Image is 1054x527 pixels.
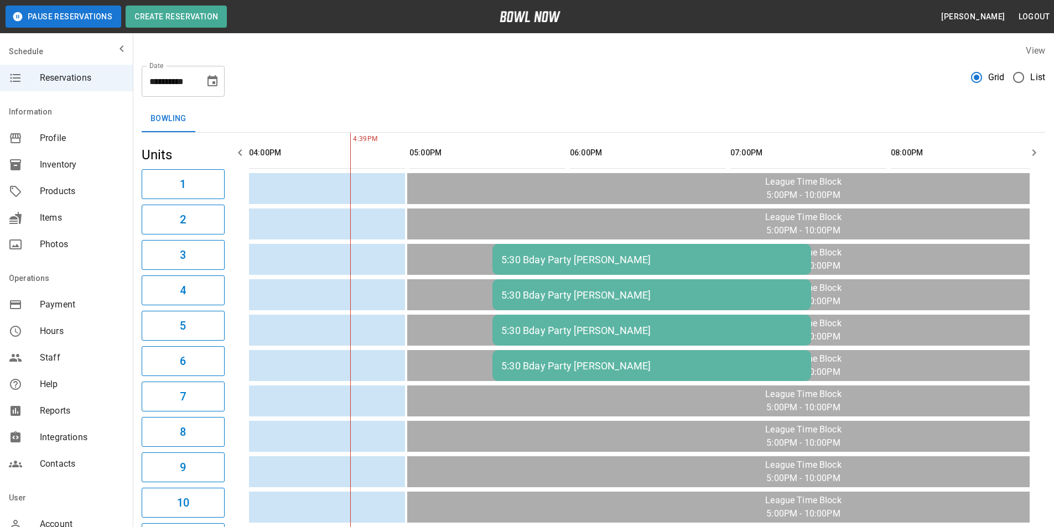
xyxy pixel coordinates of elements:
div: 5:30 Bday Party [PERSON_NAME] [501,360,802,372]
span: List [1030,71,1045,84]
h6: 2 [180,211,186,228]
span: Photos [40,238,124,251]
h6: 1 [180,175,186,193]
button: [PERSON_NAME] [937,7,1009,27]
span: Payment [40,298,124,311]
button: Pause Reservations [6,6,121,28]
span: Staff [40,351,124,364]
button: 10 [142,488,225,518]
span: Reservations [40,71,124,85]
button: 6 [142,346,225,376]
img: logo [500,11,560,22]
label: View [1026,45,1045,56]
span: Profile [40,132,124,145]
h6: 6 [180,352,186,370]
div: inventory tabs [142,106,1045,132]
div: 5:30 Bday Party [PERSON_NAME] [501,325,802,336]
h6: 10 [177,494,189,512]
th: 04:00PM [249,137,405,169]
h6: 8 [180,423,186,441]
button: 2 [142,205,225,234]
h6: 5 [180,317,186,335]
button: 4 [142,275,225,305]
button: Choose date, selected date is Aug 21, 2025 [201,70,224,92]
h5: Units [142,146,225,164]
span: Contacts [40,457,124,471]
button: 1 [142,169,225,199]
span: Products [40,185,124,198]
span: Reports [40,404,124,418]
div: 5:30 Bday Party [PERSON_NAME] [501,254,802,265]
h6: 9 [180,458,186,476]
h6: 7 [180,388,186,405]
th: 06:00PM [570,137,726,169]
span: Help [40,378,124,391]
span: 4:39PM [350,134,353,145]
button: Logout [1014,7,1054,27]
button: 9 [142,452,225,482]
button: Bowling [142,106,195,132]
h6: 3 [180,246,186,264]
span: Items [40,211,124,225]
span: Hours [40,325,124,338]
span: Inventory [40,158,124,171]
th: 05:00PM [409,137,565,169]
button: Create Reservation [126,6,227,28]
h6: 4 [180,281,186,299]
button: 7 [142,382,225,411]
button: 3 [142,240,225,270]
button: 5 [142,311,225,341]
button: 8 [142,417,225,447]
div: 5:30 Bday Party [PERSON_NAME] [501,289,802,301]
span: Grid [988,71,1005,84]
span: Integrations [40,431,124,444]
